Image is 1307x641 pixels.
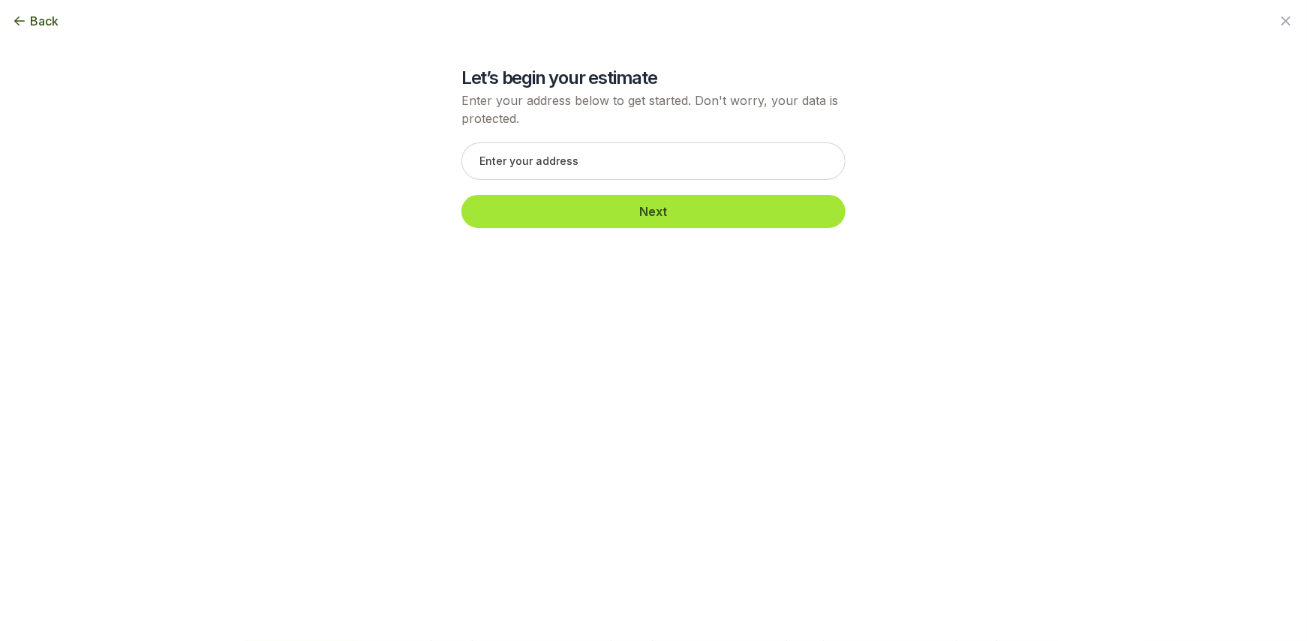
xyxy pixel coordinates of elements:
button: Back [12,12,59,30]
button: Next [461,195,846,228]
h2: Let’s begin your estimate [461,66,846,90]
p: Enter your address below to get started. Don't worry, your data is protected. [461,91,846,127]
span: Back [30,12,59,30]
input: Enter your address [461,142,846,180]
